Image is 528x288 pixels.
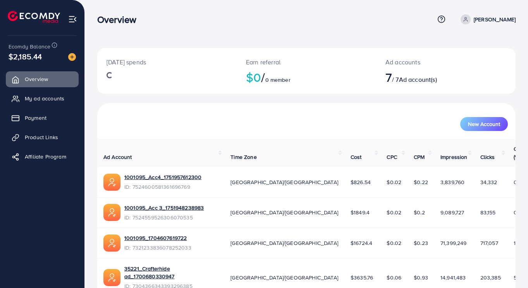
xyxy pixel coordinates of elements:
[25,153,66,160] span: Affiliate Program
[387,178,401,186] span: $0.02
[480,274,501,281] span: 203,385
[124,265,218,281] a: 35221_Crafterhide ad_1700680330947
[124,173,201,181] a: 1001095_Acc4_1751957612300
[6,110,79,126] a: Payment
[103,153,132,161] span: Ad Account
[124,214,204,221] span: ID: 7524559526306070535
[514,178,525,186] span: 0.89
[68,53,76,61] img: image
[246,57,367,67] p: Earn referral
[6,149,79,164] a: Affiliate Program
[399,75,437,84] span: Ad account(s)
[468,121,500,127] span: New Account
[351,153,362,161] span: Cost
[230,274,338,281] span: [GEOGRAPHIC_DATA]/[GEOGRAPHIC_DATA]
[480,209,496,216] span: 83,155
[480,239,498,247] span: 717,057
[9,43,50,50] span: Ecomdy Balance
[351,178,371,186] span: $826.54
[230,239,338,247] span: [GEOGRAPHIC_DATA]/[GEOGRAPHIC_DATA]
[440,153,468,161] span: Impression
[25,133,58,141] span: Product Links
[387,209,401,216] span: $0.02
[124,183,201,191] span: ID: 7524600581361696769
[414,153,425,161] span: CPM
[265,76,291,84] span: 0 member
[514,145,524,160] span: CTR (%)
[474,15,516,24] p: [PERSON_NAME]
[495,253,522,282] iframe: Chat
[460,117,508,131] button: New Account
[351,274,373,281] span: $3635.76
[124,234,187,242] a: 1001095_1704607619722
[97,14,143,25] h3: Overview
[440,239,467,247] span: 71,399,249
[246,70,367,85] h2: $0
[6,71,79,87] a: Overview
[387,153,397,161] span: CPC
[6,129,79,145] a: Product Links
[351,239,372,247] span: $16724.4
[440,178,464,186] span: 3,839,760
[514,209,524,216] span: 0.91
[414,178,428,186] span: $0.22
[124,204,204,212] a: 1001095_Acc 3_1751948238983
[8,11,60,23] img: logo
[480,153,495,161] span: Clicks
[514,239,516,247] span: 1
[103,269,120,286] img: ic-ads-acc.e4c84228.svg
[6,91,79,106] a: My ad accounts
[25,114,46,122] span: Payment
[387,274,401,281] span: $0.06
[25,95,64,102] span: My ad accounts
[480,178,497,186] span: 34,332
[387,239,401,247] span: $0.02
[414,209,425,216] span: $0.2
[457,14,516,24] a: [PERSON_NAME]
[440,209,464,216] span: 9,089,727
[351,209,370,216] span: $1849.4
[230,209,338,216] span: [GEOGRAPHIC_DATA]/[GEOGRAPHIC_DATA]
[68,15,77,24] img: menu
[440,274,466,281] span: 14,941,483
[25,75,48,83] span: Overview
[414,274,428,281] span: $0.93
[230,153,256,161] span: Time Zone
[230,178,338,186] span: [GEOGRAPHIC_DATA]/[GEOGRAPHIC_DATA]
[414,239,428,247] span: $0.23
[124,244,191,252] span: ID: 7321233836078252033
[9,51,42,62] span: $2,185.44
[261,68,265,86] span: /
[385,68,392,86] span: 7
[103,204,120,221] img: ic-ads-acc.e4c84228.svg
[107,57,227,67] p: [DATE] spends
[385,57,471,67] p: Ad accounts
[103,235,120,252] img: ic-ads-acc.e4c84228.svg
[385,70,471,85] h2: / 7
[103,174,120,191] img: ic-ads-acc.e4c84228.svg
